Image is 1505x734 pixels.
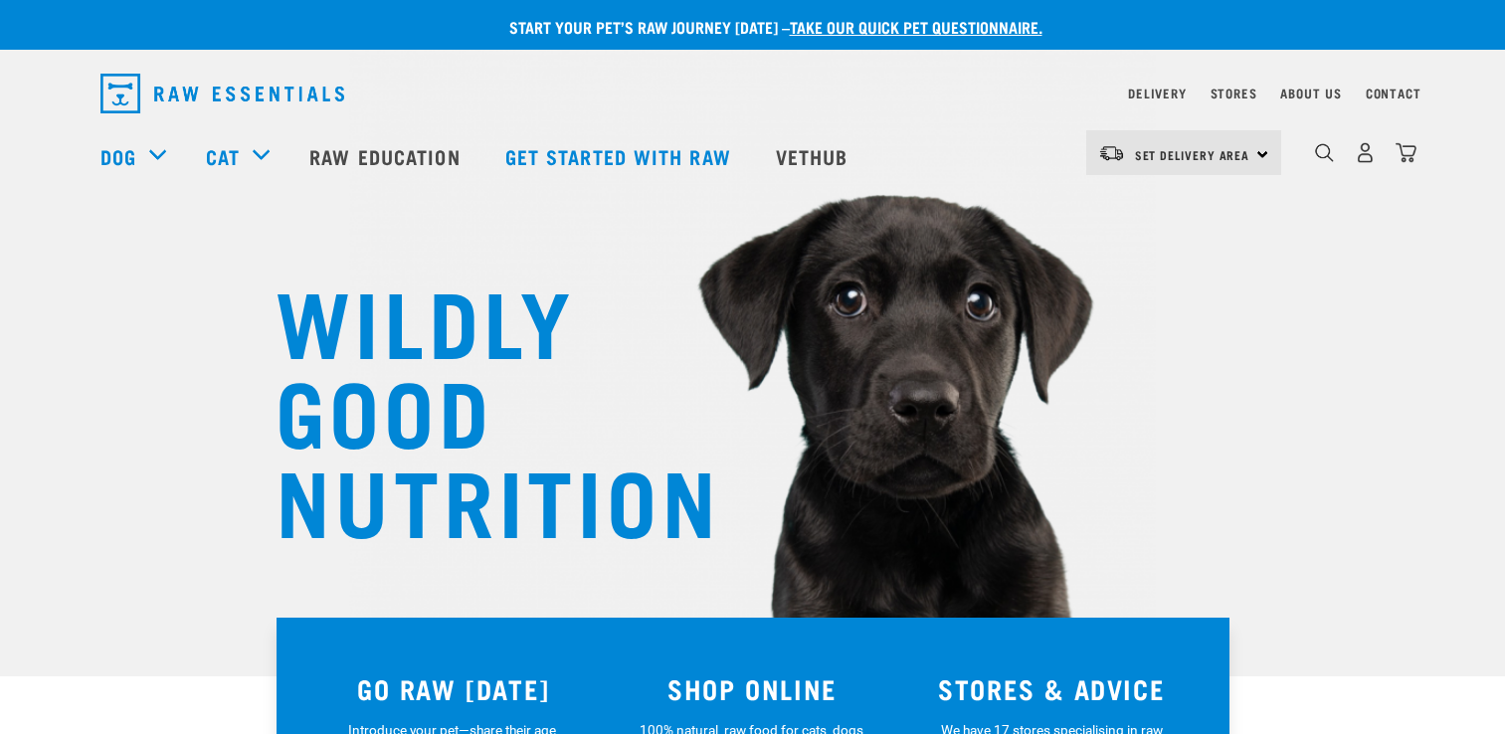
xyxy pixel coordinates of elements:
h3: STORES & ADVICE [914,673,1190,704]
a: take our quick pet questionnaire. [790,22,1042,31]
a: Dog [100,141,136,171]
a: Get started with Raw [485,116,756,196]
h3: SHOP ONLINE [615,673,890,704]
h3: GO RAW [DATE] [316,673,592,704]
h1: WILDLY GOOD NUTRITION [276,274,673,542]
a: Cat [206,141,240,171]
a: Raw Education [289,116,484,196]
img: van-moving.png [1098,144,1125,162]
img: home-icon@2x.png [1396,142,1416,163]
img: user.png [1355,142,1376,163]
a: Vethub [756,116,873,196]
a: Stores [1211,90,1257,96]
span: Set Delivery Area [1135,151,1250,158]
img: Raw Essentials Logo [100,74,344,113]
img: home-icon-1@2x.png [1315,143,1334,162]
a: About Us [1280,90,1341,96]
a: Delivery [1128,90,1186,96]
nav: dropdown navigation [85,66,1421,121]
a: Contact [1366,90,1421,96]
